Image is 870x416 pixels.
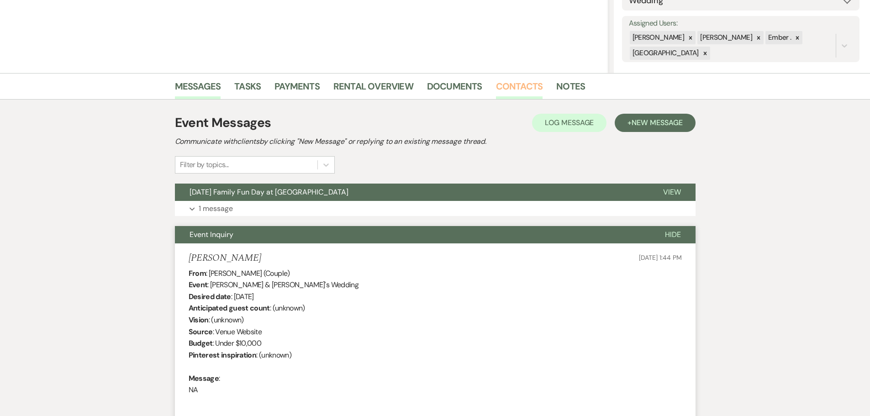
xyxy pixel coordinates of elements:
[189,315,209,325] b: Vision
[189,269,206,278] b: From
[663,187,681,197] span: View
[765,31,793,44] div: Ember .
[189,374,219,383] b: Message
[630,47,700,60] div: [GEOGRAPHIC_DATA]
[697,31,754,44] div: [PERSON_NAME]
[274,79,320,99] a: Payments
[189,280,208,290] b: Event
[632,118,682,127] span: New Message
[189,303,270,313] b: Anticipated guest count
[199,203,233,215] p: 1 message
[333,79,413,99] a: Rental Overview
[180,159,229,170] div: Filter by topics...
[175,226,650,243] button: Event Inquiry
[649,184,696,201] button: View
[532,114,606,132] button: Log Message
[189,268,682,408] div: : [PERSON_NAME] (Couple) : [PERSON_NAME] & [PERSON_NAME]'s Wedding : [DATE] : (unknown) : (unknow...
[650,226,696,243] button: Hide
[189,253,261,264] h5: [PERSON_NAME]
[175,79,221,99] a: Messages
[615,114,695,132] button: +New Message
[189,292,231,301] b: Desired date
[630,31,686,44] div: [PERSON_NAME]
[189,327,213,337] b: Source
[665,230,681,239] span: Hide
[189,350,257,360] b: Pinterest inspiration
[175,184,649,201] button: [DATE] Family Fun Day at [GEOGRAPHIC_DATA]
[427,79,482,99] a: Documents
[190,187,348,197] span: [DATE] Family Fun Day at [GEOGRAPHIC_DATA]
[190,230,233,239] span: Event Inquiry
[175,136,696,147] h2: Communicate with clients by clicking "New Message" or replying to an existing message thread.
[629,17,853,30] label: Assigned Users:
[234,79,261,99] a: Tasks
[556,79,585,99] a: Notes
[496,79,543,99] a: Contacts
[175,201,696,216] button: 1 message
[545,118,594,127] span: Log Message
[175,113,271,132] h1: Event Messages
[639,253,681,262] span: [DATE] 1:44 PM
[189,338,213,348] b: Budget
